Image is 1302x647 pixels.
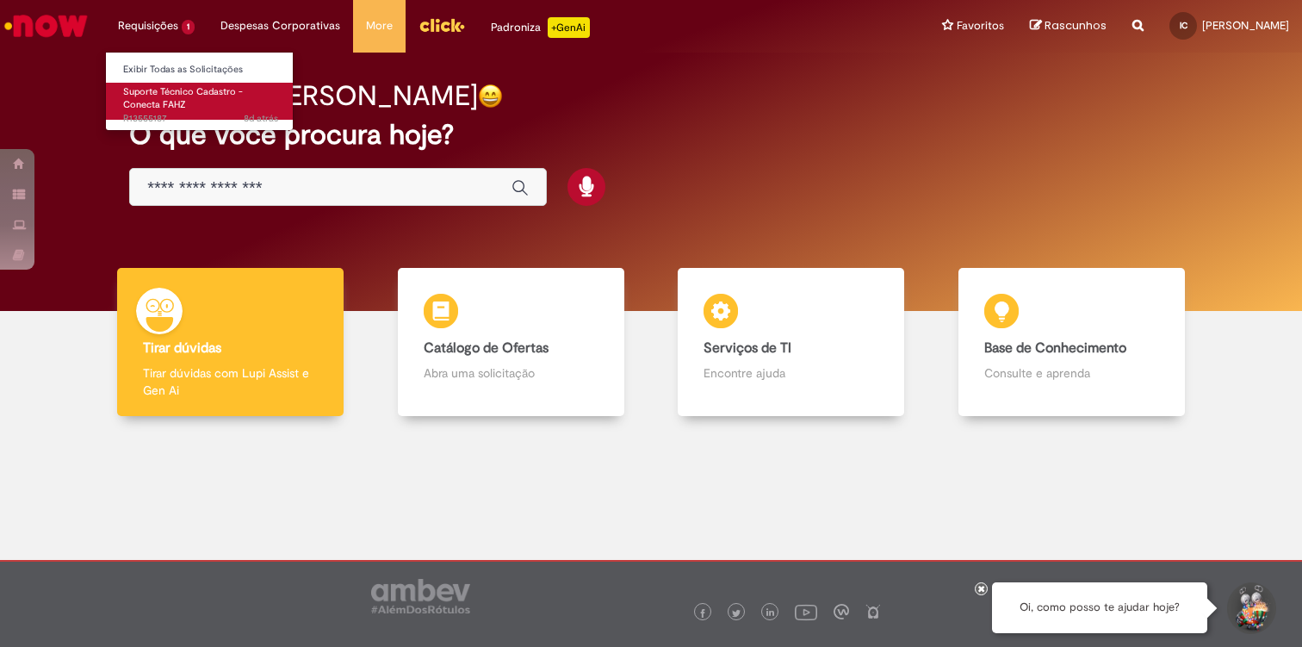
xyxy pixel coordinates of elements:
p: Consulte e aprenda [984,364,1159,382]
img: logo_footer_linkedin.png [766,608,775,619]
a: Catálogo de Ofertas Abra uma solicitação [371,268,652,417]
img: click_logo_yellow_360x200.png [418,12,465,38]
b: Base de Conhecimento [984,339,1126,357]
p: Encontre ajuda [704,364,878,382]
ul: Requisições [105,52,294,131]
span: Requisições [118,17,178,34]
button: Iniciar Conversa de Suporte [1224,582,1276,634]
span: Despesas Corporativas [220,17,340,34]
a: Exibir Todas as Solicitações [106,60,295,79]
a: Base de Conhecimento Consulte e aprenda [932,268,1212,417]
span: [PERSON_NAME] [1202,18,1289,33]
b: Catálogo de Ofertas [424,339,549,357]
time: 22/09/2025 13:28:21 [244,112,278,125]
div: Oi, como posso te ajudar hoje? [992,582,1207,633]
p: +GenAi [548,17,590,38]
b: Serviços de TI [704,339,791,357]
img: logo_footer_naosei.png [865,604,881,619]
img: logo_footer_youtube.png [795,600,817,623]
a: Rascunhos [1030,18,1107,34]
img: logo_footer_workplace.png [834,604,849,619]
p: Abra uma solicitação [424,364,598,382]
span: More [366,17,393,34]
span: Favoritos [957,17,1004,34]
img: happy-face.png [478,84,503,109]
h2: Boa tarde, [PERSON_NAME] [129,81,478,111]
a: Aberto R13555187 : Suporte Técnico Cadastro - Conecta FAHZ [106,83,295,120]
span: 8d atrás [244,112,278,125]
span: 1 [182,20,195,34]
div: Padroniza [491,17,590,38]
img: logo_footer_facebook.png [698,609,707,618]
img: logo_footer_ambev_rotulo_gray.png [371,579,470,613]
p: Tirar dúvidas com Lupi Assist e Gen Ai [143,364,318,399]
b: Tirar dúvidas [143,339,221,357]
a: Tirar dúvidas Tirar dúvidas com Lupi Assist e Gen Ai [90,268,371,417]
span: Suporte Técnico Cadastro - Conecta FAHZ [123,85,243,112]
span: IC [1180,20,1187,31]
span: Rascunhos [1045,17,1107,34]
img: logo_footer_twitter.png [732,609,741,618]
a: Serviços de TI Encontre ajuda [651,268,932,417]
span: R13555187 [123,112,278,126]
h2: O que você procura hoje? [129,120,1173,150]
img: ServiceNow [2,9,90,43]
